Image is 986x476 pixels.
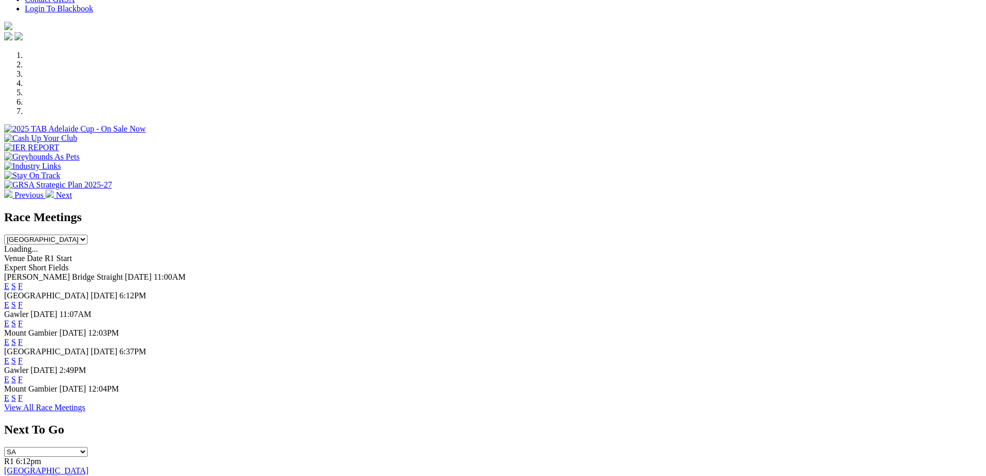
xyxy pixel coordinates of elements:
[31,366,57,374] span: [DATE]
[48,263,68,272] span: Fields
[154,272,186,281] span: 11:00AM
[4,190,12,198] img: chevron-left-pager-white.svg
[4,210,982,224] h2: Race Meetings
[16,457,41,466] span: 6:12pm
[60,366,86,374] span: 2:49PM
[60,310,92,319] span: 11:07AM
[11,356,16,365] a: S
[11,375,16,384] a: S
[4,328,57,337] span: Mount Gambier
[28,263,47,272] span: Short
[4,384,57,393] span: Mount Gambier
[18,375,23,384] a: F
[11,300,16,309] a: S
[4,180,112,190] img: GRSA Strategic Plan 2025-27
[4,423,982,437] h2: Next To Go
[4,457,14,466] span: R1
[4,244,38,253] span: Loading...
[4,319,9,328] a: E
[14,32,23,40] img: twitter.svg
[4,152,80,162] img: Greyhounds As Pets
[4,254,25,263] span: Venue
[120,291,146,300] span: 6:12PM
[4,466,89,475] a: [GEOGRAPHIC_DATA]
[45,254,72,263] span: R1 Start
[4,338,9,347] a: E
[4,366,28,374] span: Gawler
[91,347,117,356] span: [DATE]
[4,134,77,143] img: Cash Up Your Club
[4,375,9,384] a: E
[18,338,23,347] a: F
[4,347,89,356] span: [GEOGRAPHIC_DATA]
[27,254,42,263] span: Date
[4,272,123,281] span: [PERSON_NAME] Bridge Straight
[4,291,89,300] span: [GEOGRAPHIC_DATA]
[4,356,9,365] a: E
[11,394,16,402] a: S
[4,282,9,291] a: E
[91,291,117,300] span: [DATE]
[18,319,23,328] a: F
[4,310,28,319] span: Gawler
[88,384,119,393] span: 12:04PM
[31,310,57,319] span: [DATE]
[4,394,9,402] a: E
[4,300,9,309] a: E
[60,328,86,337] span: [DATE]
[88,328,119,337] span: 12:03PM
[18,300,23,309] a: F
[14,191,43,199] span: Previous
[18,282,23,291] a: F
[4,22,12,30] img: logo-grsa-white.png
[4,32,12,40] img: facebook.svg
[46,190,54,198] img: chevron-right-pager-white.svg
[4,191,46,199] a: Previous
[18,394,23,402] a: F
[25,4,93,13] a: Login To Blackbook
[11,338,16,347] a: S
[120,347,146,356] span: 6:37PM
[18,356,23,365] a: F
[11,282,16,291] a: S
[4,143,59,152] img: IER REPORT
[46,191,72,199] a: Next
[4,124,146,134] img: 2025 TAB Adelaide Cup - On Sale Now
[125,272,152,281] span: [DATE]
[4,263,26,272] span: Expert
[4,403,85,412] a: View All Race Meetings
[56,191,72,199] span: Next
[60,384,86,393] span: [DATE]
[4,171,60,180] img: Stay On Track
[4,162,61,171] img: Industry Links
[11,319,16,328] a: S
